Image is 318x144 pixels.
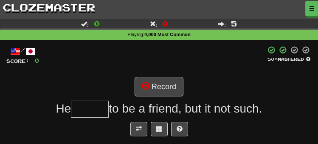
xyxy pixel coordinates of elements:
button: Switch sentence to multiple choice alt+p [151,122,168,136]
span: 50 % [267,56,278,62]
div: Mastered [266,56,312,62]
span: 0 [34,57,39,64]
span: : [218,21,226,27]
button: Single letter hint - you only get 1 per sentence and score half the points! alt+h [171,122,188,136]
span: 5 [231,19,237,28]
span: 0 [162,19,168,28]
button: Record [135,77,183,96]
span: : [150,21,158,27]
span: to be a friend, but it not such. [109,102,262,115]
span: 0 [94,19,100,28]
strong: 4,000 Most Common [144,32,191,37]
button: Toggle translation (alt+t) [130,122,147,136]
span: He [56,102,71,115]
div: / [6,46,39,56]
span: Score: [6,58,29,64]
span: : [81,21,89,27]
